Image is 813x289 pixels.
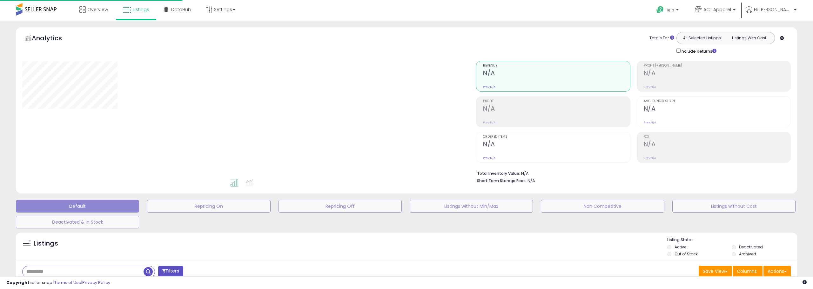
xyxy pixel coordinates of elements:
[644,156,656,160] small: Prev: N/A
[703,6,731,13] span: ACT Apparel
[754,6,792,13] span: Hi [PERSON_NAME]
[678,34,726,42] button: All Selected Listings
[649,35,674,41] div: Totals For
[644,64,790,68] span: Profit [PERSON_NAME]
[483,64,630,68] span: Revenue
[483,141,630,149] h2: N/A
[644,69,790,78] h2: N/A
[6,280,110,286] div: seller snap | |
[746,6,796,21] a: Hi [PERSON_NAME]
[644,105,790,114] h2: N/A
[483,156,495,160] small: Prev: N/A
[644,121,656,124] small: Prev: N/A
[6,279,30,286] strong: Copyright
[171,6,191,13] span: DataHub
[666,7,674,13] span: Help
[477,171,520,176] b: Total Inventory Value:
[483,69,630,78] h2: N/A
[651,1,685,21] a: Help
[477,178,527,183] b: Short Term Storage Fees:
[16,200,139,213] button: Default
[644,141,790,149] h2: N/A
[672,47,724,55] div: Include Returns
[672,200,796,213] button: Listings without Cost
[147,200,270,213] button: Repricing On
[483,85,495,89] small: Prev: N/A
[725,34,773,42] button: Listings With Cost
[527,178,535,184] span: N/A
[483,100,630,103] span: Profit
[541,200,664,213] button: Non Competitive
[410,200,533,213] button: Listings without Min/Max
[16,216,139,228] button: Deactivated & In Stock
[483,121,495,124] small: Prev: N/A
[644,100,790,103] span: Avg. Buybox Share
[32,34,74,44] h5: Analytics
[483,105,630,114] h2: N/A
[87,6,108,13] span: Overview
[483,135,630,139] span: Ordered Items
[644,135,790,139] span: ROI
[477,169,786,177] li: N/A
[656,6,664,14] i: Get Help
[279,200,402,213] button: Repricing Off
[133,6,149,13] span: Listings
[644,85,656,89] small: Prev: N/A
